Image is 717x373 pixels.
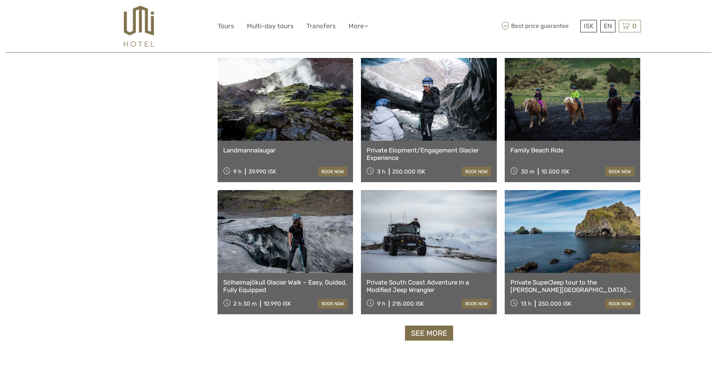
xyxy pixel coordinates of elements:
div: 10.990 ISK [263,300,291,307]
span: 9 h [233,168,242,175]
span: 2 h 30 m [233,300,257,307]
span: 0 [631,22,638,30]
span: 30 m [521,168,534,175]
a: Private Elopment/Engagement Glacier Experience [367,146,491,162]
a: book now [462,299,491,309]
a: book now [462,167,491,177]
a: See more [405,326,453,341]
a: Multi-day tours [247,21,294,32]
img: 526-1e775aa5-7374-4589-9d7e-5793fb20bdfc_logo_big.jpg [124,6,154,47]
span: 13 h [521,300,531,307]
a: Family Beach Ride [510,146,635,154]
div: 250.000 ISK [538,300,571,307]
p: We're away right now. Please check back later! [11,13,85,19]
a: Transfers [306,21,336,32]
div: EN [600,20,615,32]
a: Private South Coast Adventure in a Modified Jeep Wrangler [367,279,491,294]
div: 215.000 ISK [392,300,424,307]
div: 10.500 ISK [541,168,569,175]
a: Tours [218,21,234,32]
a: book now [318,299,347,309]
span: ISK [584,22,594,30]
span: Best price guarantee [500,20,578,32]
div: 250.000 ISK [392,168,425,175]
a: book now [605,299,635,309]
a: book now [605,167,635,177]
a: Sólheimajökull Glacier Walk – Easy, Guided, Fully Equipped [223,279,348,294]
button: Open LiveChat chat widget [87,12,96,21]
a: Landmannalaugar [223,146,348,154]
a: Private SuperJeep tour to the [PERSON_NAME][GEOGRAPHIC_DATA]: History and Natural Wonders [510,279,635,294]
a: More [349,21,368,32]
a: book now [318,167,347,177]
div: 39.990 ISK [248,168,276,175]
span: 3 h [377,168,385,175]
span: 9 h [377,300,385,307]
